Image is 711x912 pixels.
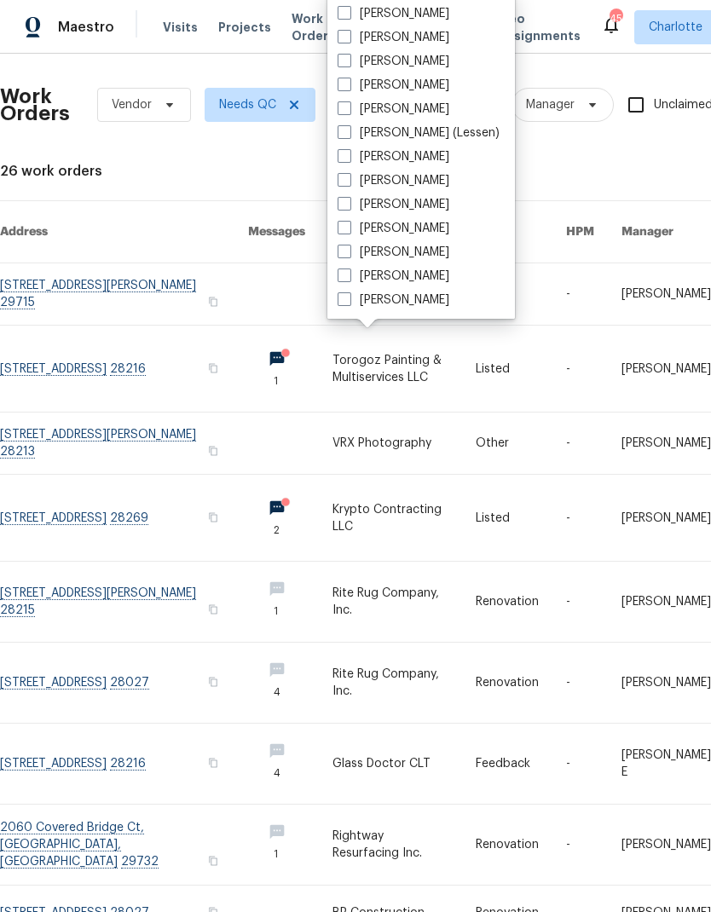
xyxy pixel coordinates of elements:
span: Maestro [58,19,114,36]
label: [PERSON_NAME] [338,172,449,189]
span: Geo Assignments [499,10,581,44]
button: Copy Address [205,674,221,690]
label: [PERSON_NAME] [338,101,449,118]
label: [PERSON_NAME] [338,220,449,237]
td: R&B Landscaping [319,263,461,326]
td: Rite Rug Company, Inc. [319,643,461,724]
td: - [552,326,608,413]
td: - [552,413,608,475]
td: Rightway Resurfacing Inc. [319,805,461,886]
span: Vendor [112,96,152,113]
td: Renovation [462,562,552,643]
td: - [552,643,608,724]
td: Renovation [462,805,552,886]
span: Work Orders [292,10,335,44]
div: 45 [610,10,621,27]
td: - [552,724,608,805]
label: [PERSON_NAME] [338,53,449,70]
button: Copy Address [205,294,221,309]
button: Copy Address [205,755,221,771]
span: Manager [526,96,575,113]
th: Messages [234,201,319,263]
td: Listed [462,326,552,413]
label: [PERSON_NAME] [338,5,449,22]
td: Glass Doctor CLT [319,724,461,805]
td: Torogoz Painting & Multiservices LLC [319,326,461,413]
td: Rite Rug Company, Inc. [319,562,461,643]
span: Projects [218,19,271,36]
label: [PERSON_NAME] [338,77,449,94]
label: [PERSON_NAME] [338,29,449,46]
td: VRX Photography [319,413,461,475]
td: - [552,475,608,562]
td: Renovation [462,643,552,724]
label: [PERSON_NAME] [338,268,449,285]
button: Copy Address [205,602,221,617]
td: Listed [462,475,552,562]
button: Copy Address [205,361,221,376]
label: [PERSON_NAME] [338,244,449,261]
button: Copy Address [205,443,221,459]
td: Krypto Contracting LLC [319,475,461,562]
label: [PERSON_NAME] [338,148,449,165]
td: - [552,805,608,886]
td: Other [462,413,552,475]
label: [PERSON_NAME] [338,196,449,213]
th: HPM [552,201,608,263]
label: [PERSON_NAME] [338,291,449,309]
span: Charlotte [649,19,702,36]
span: Visits [163,19,198,36]
label: [PERSON_NAME] (Lessen) [338,124,500,141]
td: - [552,562,608,643]
span: Needs QC [219,96,276,113]
button: Copy Address [205,853,221,869]
th: Trade Partner [319,201,461,263]
td: Feedback [462,724,552,805]
td: - [552,263,608,326]
button: Copy Address [205,510,221,525]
